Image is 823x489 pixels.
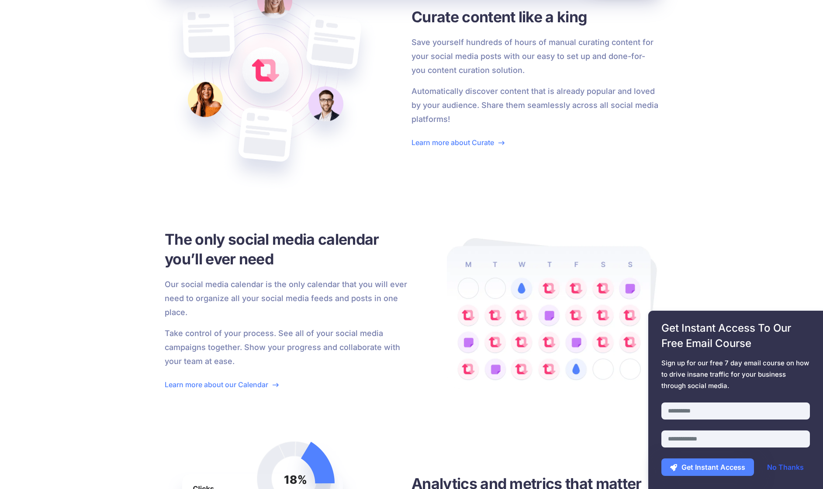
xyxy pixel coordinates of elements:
[165,229,411,269] h3: The only social media calendar you’ll ever need
[447,237,658,400] img: Social Calendar
[411,7,658,27] h3: Curate content like a king
[411,138,505,147] a: Learn more about Curate
[411,84,658,126] p: Automatically discover content that is already popular and loved by your audience. Share them sea...
[165,277,411,319] p: Our social media calendar is the only calendar that you will ever need to organize all your socia...
[165,380,279,389] a: Learn more about our Calendar
[661,458,754,476] button: Get Instant Access
[661,357,810,392] span: Sign up for our free 7 day email course on how to drive insane traffic for your business through ...
[411,35,658,77] p: Save yourself hundreds of hours of manual curating content for your social media posts with our e...
[165,326,411,368] p: Take control of your process. See all of your social media campaigns together. Show your progress...
[661,320,810,351] span: Get Instant Access To Our Free Email Course
[758,458,813,476] a: No Thanks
